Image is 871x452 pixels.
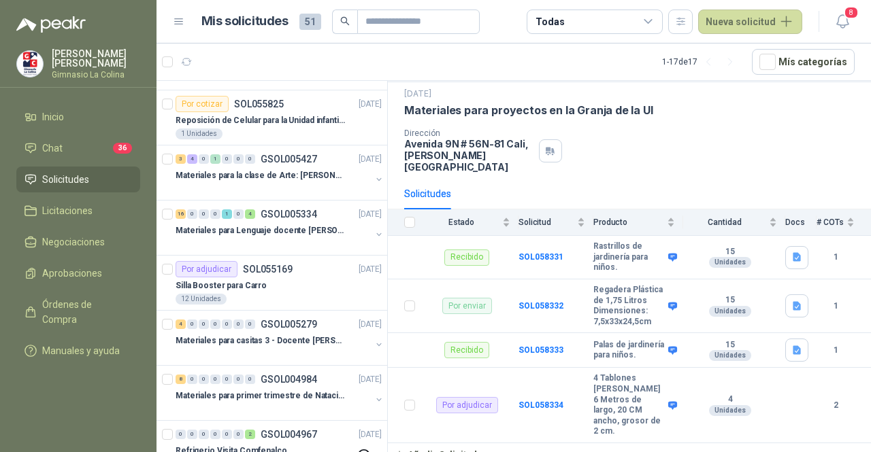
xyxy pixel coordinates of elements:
p: Materiales para Lenguaje docente [PERSON_NAME] [176,224,345,237]
div: 0 [210,209,220,219]
div: 0 [233,319,244,329]
div: Todas [536,14,564,29]
div: 4 [176,319,186,329]
a: Manuales y ayuda [16,338,140,364]
div: 0 [210,375,220,384]
div: 4 [187,154,197,164]
div: Recibido [444,249,489,266]
b: Rastrillos de jardinería para niños. [593,241,665,273]
p: [DATE] [359,208,382,221]
p: [DATE] [359,428,382,441]
div: Recibido [444,342,489,358]
div: 0 [222,375,232,384]
div: Por adjudicar [436,397,498,413]
p: Materiales para proyectos en la Granja de la UI [404,103,653,118]
div: 0 [176,430,186,439]
p: Silla Booster para Carro [176,279,267,292]
b: 4 [683,394,777,405]
th: Cantidad [683,209,785,236]
th: Producto [593,209,683,236]
button: Mís categorías [752,49,855,75]
div: 16 [176,209,186,219]
span: Solicitudes [42,172,89,187]
div: 0 [187,375,197,384]
div: 0 [187,319,197,329]
div: Por enviar [442,298,492,314]
p: Dirección [404,128,533,138]
div: 1 - 17 de 17 [662,51,741,73]
p: GSOL005427 [261,154,317,164]
span: Aprobaciones [42,266,102,281]
div: 0 [222,319,232,329]
span: Cantidad [683,218,766,227]
p: SOL055825 [234,99,284,109]
p: [DATE] [359,318,382,331]
b: 1 [817,344,855,357]
div: 0 [210,319,220,329]
span: Solicitud [519,218,574,227]
div: 0 [199,154,209,164]
p: Materiales para primer trimestre de Natación [176,389,345,402]
th: Solicitud [519,209,593,236]
span: Producto [593,218,664,227]
div: 0 [210,430,220,439]
th: # COTs [817,209,871,236]
span: # COTs [817,218,844,227]
b: Palas de jardinería para niños. [593,340,665,361]
b: 2 [817,399,855,412]
span: 51 [299,14,321,30]
b: 15 [683,295,777,306]
a: Chat36 [16,135,140,161]
div: 0 [233,375,244,384]
div: 12 Unidades [176,294,227,305]
p: Avenida 9N # 56N-81 Cali , [PERSON_NAME][GEOGRAPHIC_DATA] [404,138,533,173]
a: Por adjudicarSOL055169[DATE] Silla Booster para Carro12 Unidades [157,256,387,311]
a: Órdenes de Compra [16,292,140,332]
p: GSOL005279 [261,319,317,329]
div: 0 [199,319,209,329]
th: Estado [423,209,519,236]
div: 3 [176,154,186,164]
span: 36 [113,143,132,154]
div: 2 [245,430,255,439]
b: 15 [683,340,777,351]
p: [DATE] [359,373,382,386]
div: 0 [187,209,197,219]
img: Logo peakr [16,16,86,33]
div: 1 Unidades [176,128,223,139]
a: Negociaciones [16,229,140,255]
a: SOL058334 [519,400,563,410]
span: Manuales y ayuda [42,343,120,358]
img: Company Logo [17,51,43,77]
span: 8 [844,6,859,19]
div: Por cotizar [176,96,229,112]
p: GSOL005334 [261,209,317,219]
div: Solicitudes [404,186,451,201]
div: 0 [222,154,232,164]
a: Aprobaciones [16,260,140,286]
b: SOL058333 [519,345,563,355]
p: Reposición de Celular para la Unidad infantil (con forro, y vidrio protector) [176,114,345,127]
span: Licitaciones [42,203,93,218]
a: Licitaciones [16,198,140,224]
p: Gimnasio La Colina [52,71,140,79]
b: 4 Tablones [PERSON_NAME] 6 Metros de largo, 20 CM ancho, grosor de 2 cm. [593,373,665,437]
div: Por adjudicar [176,261,237,277]
div: 8 [176,375,186,384]
div: 0 [199,375,209,384]
div: Unidades [709,405,751,416]
a: 8 0 0 0 0 0 0 GSOL004984[DATE] Materiales para primer trimestre de Natación [176,371,384,415]
p: [PERSON_NAME] [PERSON_NAME] [52,49,140,68]
a: SOL058331 [519,252,563,262]
b: 15 [683,247,777,258]
b: 1 [817,300,855,313]
div: Unidades [709,257,751,268]
a: SOL058332 [519,301,563,311]
span: Estado [423,218,499,227]
p: GSOL004984 [261,375,317,384]
div: 0 [233,209,244,219]
div: 1 [222,209,232,219]
div: 0 [199,430,209,439]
